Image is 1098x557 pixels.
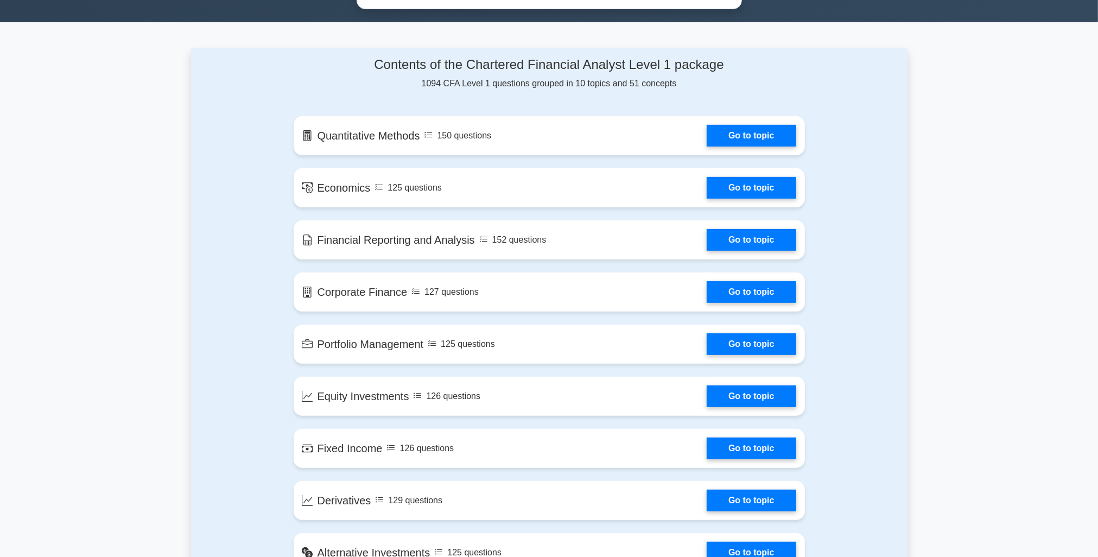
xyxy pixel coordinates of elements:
a: Go to topic [707,438,796,459]
a: Go to topic [707,281,796,303]
a: Go to topic [707,333,796,355]
a: Go to topic [707,490,796,511]
h4: Contents of the Chartered Financial Analyst Level 1 package [294,57,805,73]
a: Go to topic [707,125,796,147]
a: Go to topic [707,177,796,199]
div: 1094 CFA Level 1 questions grouped in 10 topics and 51 concepts [294,57,805,90]
a: Go to topic [707,385,796,407]
a: Go to topic [707,229,796,251]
